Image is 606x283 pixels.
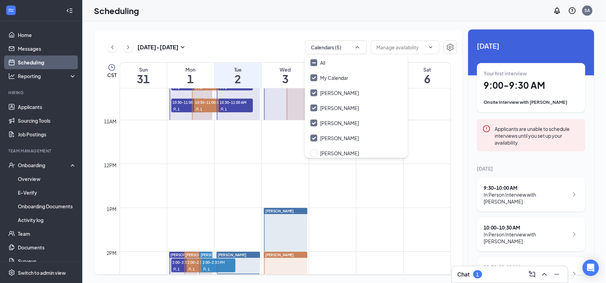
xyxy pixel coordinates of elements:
[18,162,71,169] div: Onboarding
[123,42,133,52] button: ChevronRight
[484,99,579,106] div: Onsite Interview with [PERSON_NAME]
[585,8,590,13] div: SA
[218,253,247,257] span: [PERSON_NAME]
[8,269,15,276] svg: Settings
[483,125,491,133] svg: Error
[18,28,76,42] a: Home
[377,44,425,51] input: Manage availability
[18,186,76,199] a: E-Verify
[484,79,579,91] h1: 9:00 - 9:30 AM
[8,7,14,14] svg: WorkstreamLogo
[583,260,599,276] div: Open Intercom Messenger
[568,7,577,15] svg: QuestionInfo
[458,271,470,278] h3: Chat
[178,267,180,272] span: 1
[428,45,434,50] svg: ChevronDown
[186,259,221,266] span: 2:00-2:30 PM
[18,56,76,69] a: Scheduling
[495,125,580,146] div: Applicants are unable to schedule interviews until you set up your availability.
[262,73,309,85] h1: 3
[484,70,579,77] div: Your first interview
[570,270,579,278] svg: ChevronRight
[109,43,116,51] svg: ChevronLeft
[201,259,235,266] span: 2:00-2:30 PM
[173,107,177,111] svg: User
[265,209,294,213] span: [PERSON_NAME]
[477,165,585,172] div: [DATE]
[8,162,15,169] svg: UserCheck
[484,264,569,271] div: 10:30 - 11:00 AM
[484,191,569,205] div: In Person Interview with [PERSON_NAME]
[201,107,203,112] span: 1
[305,40,367,54] button: Calendars (5)ChevronUp
[404,66,451,73] div: Sat
[8,90,75,96] div: Hiring
[553,270,561,279] svg: Minimize
[8,73,15,79] svg: Analysis
[171,253,199,257] span: [PERSON_NAME]
[120,66,167,73] div: Sun
[120,63,167,88] a: August 31, 2025
[215,73,262,85] h1: 2
[484,224,569,231] div: 10:00 - 10:30 AM
[125,43,132,51] svg: ChevronRight
[354,44,361,51] svg: ChevronUp
[194,99,228,106] span: 10:30-11:00 AM
[103,118,118,125] div: 11am
[188,267,192,271] svg: User
[225,107,227,112] span: 1
[66,7,73,14] svg: Collapse
[18,199,76,213] a: Onboarding Documents
[179,43,187,51] svg: SmallChevronDown
[446,43,454,51] svg: Settings
[404,63,451,88] a: September 6, 2025
[171,99,206,106] span: 10:30-11:00 AM
[262,66,309,73] div: Wed
[178,107,180,112] span: 1
[404,73,451,85] h1: 6
[18,254,76,268] a: Surveys
[527,269,538,280] button: ComposeMessage
[108,63,116,72] svg: Clock
[553,7,561,15] svg: Notifications
[484,231,569,245] div: In Person Interview with [PERSON_NAME]
[120,73,167,85] h1: 31
[215,63,262,88] a: September 2, 2025
[18,100,76,114] a: Applicants
[215,66,262,73] div: Tue
[552,269,562,280] button: Minimize
[18,213,76,227] a: Activity log
[106,249,118,257] div: 2pm
[18,127,76,141] a: Job Postings
[477,40,585,51] span: [DATE]
[18,269,66,276] div: Switch to admin view
[171,259,206,266] span: 2:00-2:30 PM
[262,63,309,88] a: September 3, 2025
[167,63,214,88] a: September 1, 2025
[18,227,76,241] a: Team
[201,253,229,257] span: [PERSON_NAME]
[570,190,579,199] svg: ChevronRight
[167,73,214,85] h1: 1
[220,107,224,111] svg: User
[8,148,75,154] div: Team Management
[18,241,76,254] a: Documents
[570,230,579,238] svg: ChevronRight
[173,267,177,271] svg: User
[18,114,76,127] a: Sourcing Tools
[103,161,118,169] div: 12pm
[265,253,294,257] span: [PERSON_NAME]
[107,72,117,78] span: CST
[186,253,215,257] span: [PERSON_NAME]
[94,5,139,16] h1: Scheduling
[219,99,253,106] span: 10:30-11:00 AM
[528,270,536,279] svg: ComposeMessage
[539,269,550,280] button: ChevronUp
[195,107,199,111] svg: User
[193,267,195,272] span: 1
[476,272,479,278] div: 1
[18,42,76,56] a: Messages
[444,40,457,54] button: Settings
[18,172,76,186] a: Overview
